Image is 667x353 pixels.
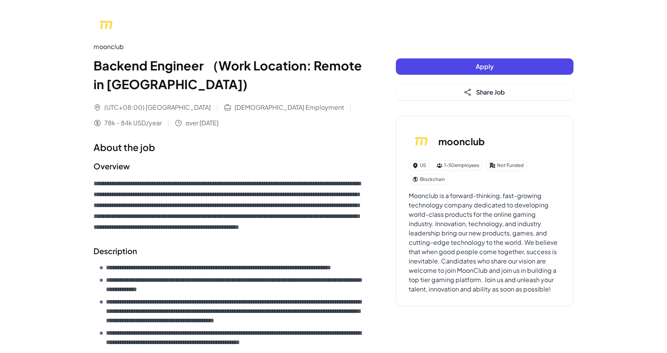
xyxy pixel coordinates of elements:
h1: About the job [94,140,365,154]
button: Share Job [396,84,573,100]
span: [DEMOGRAPHIC_DATA] Employment [235,103,344,112]
div: Moonclub is a forward-thinking, fast-growing technology company dedicated to developing world-cla... [409,191,561,294]
div: 1-50 employees [433,160,483,171]
div: Not Funded [486,160,527,171]
span: 78k - 84k USD/year [104,118,162,128]
h2: Description [94,245,365,257]
span: Share Job [476,88,505,96]
h3: moonclub [438,134,485,148]
span: (UTC+08:00) [GEOGRAPHIC_DATA] [104,103,211,112]
div: US [409,160,430,171]
h2: Overview [94,160,365,172]
span: over [DATE] [185,118,219,128]
button: Apply [396,58,573,75]
div: moonclub [94,42,365,51]
div: Blockchain [409,174,448,185]
img: mo [94,12,118,37]
span: Apply [476,62,494,70]
h1: Backend Engineer （Work Location: Remote in [GEOGRAPHIC_DATA]) [94,56,365,93]
img: mo [409,129,434,154]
